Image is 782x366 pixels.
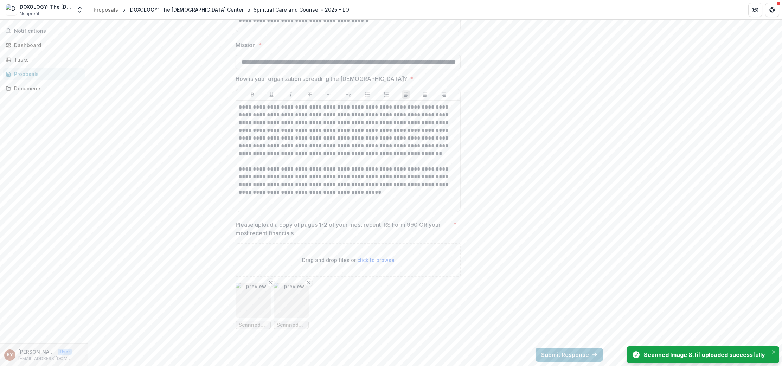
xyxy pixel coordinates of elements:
[14,56,79,63] div: Tasks
[765,3,779,17] button: Get Help
[305,278,313,287] button: Remove File
[236,220,450,237] p: Please upload a copy of pages 1-2 of your most recent IRS Form 990 OR your most recent financials
[344,90,352,99] button: Heading 2
[236,75,407,83] p: How is your organization spreading the [DEMOGRAPHIC_DATA]?
[287,90,295,99] button: Italicize
[75,3,85,17] button: Open entity switcher
[20,11,39,17] span: Nonprofit
[3,25,85,37] button: Notifications
[325,90,333,99] button: Heading 1
[18,348,55,355] p: [PERSON_NAME]
[277,322,306,328] span: Scanned Image 8.tif
[14,70,79,78] div: Proposals
[306,90,314,99] button: Strike
[6,4,17,15] img: DOXOLOGY: The Lutheran Center for Spiritual Care and Counsel
[302,256,395,264] p: Drag and drop files or
[75,351,83,359] button: More
[130,6,351,13] div: DOXOLOGY: The [DEMOGRAPHIC_DATA] Center for Spiritual Care and Counsel - 2025 - LOI
[644,351,765,359] div: Scanned Image 8.tif uploaded successfully
[94,6,118,13] div: Proposals
[421,90,429,99] button: Align Center
[239,322,268,328] span: Scanned Image.tif
[58,349,72,355] p: User
[402,90,410,99] button: Align Left
[382,90,391,99] button: Ordered List
[14,28,82,34] span: Notifications
[274,283,309,329] div: Remove FilepreviewScanned Image 8.tif
[440,90,448,99] button: Align Right
[363,90,372,99] button: Bullet List
[3,83,85,94] a: Documents
[267,90,276,99] button: Underline
[236,283,271,318] img: preview
[274,283,309,318] img: preview
[3,54,85,65] a: Tasks
[14,85,79,92] div: Documents
[7,353,13,357] div: Beverly Yahnke
[624,343,782,366] div: Notifications-bottom-right
[357,257,395,263] span: click to browse
[18,355,72,362] p: [EMAIL_ADDRESS][DOMAIN_NAME]
[769,348,778,356] button: Close
[248,90,257,99] button: Bold
[14,41,79,49] div: Dashboard
[3,39,85,51] a: Dashboard
[236,283,271,329] div: Remove FilepreviewScanned Image.tif
[91,5,121,15] a: Proposals
[236,41,256,49] p: Mission
[91,5,353,15] nav: breadcrumb
[267,278,275,287] button: Remove File
[748,3,762,17] button: Partners
[536,348,603,362] button: Submit Response
[20,3,72,11] div: DOXOLOGY: The [DEMOGRAPHIC_DATA] Center for Spiritual Care and Counsel
[3,68,85,80] a: Proposals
